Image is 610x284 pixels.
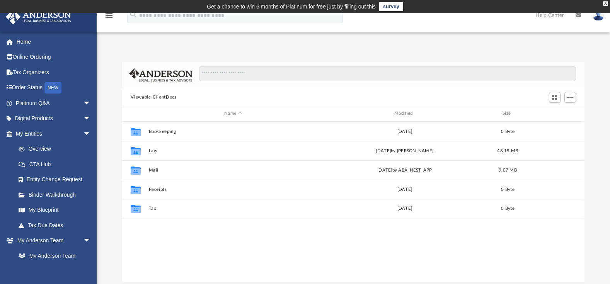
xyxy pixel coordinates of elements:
[207,2,376,11] div: Get a chance to win 6 months of Platinum for free just by filling out this
[11,141,102,157] a: Overview
[149,206,317,211] button: Tax
[501,129,515,133] span: 0 Byte
[11,187,102,202] a: Binder Walkthrough
[603,1,608,6] div: close
[320,186,489,193] div: [DATE]
[131,94,176,101] button: Viewable-ClientDocs
[104,11,114,20] i: menu
[527,110,581,117] div: id
[5,80,102,96] a: Order StatusNEW
[593,10,604,21] img: User Pic
[3,9,73,24] img: Anderson Advisors Platinum Portal
[549,92,561,103] button: Switch to Grid View
[492,110,523,117] div: Size
[320,110,489,117] div: Modified
[104,15,114,20] a: menu
[320,128,489,135] div: [DATE]
[199,66,576,81] input: Search files and folders
[5,126,102,141] a: My Entitiesarrow_drop_down
[11,248,95,264] a: My Anderson Team
[126,110,145,117] div: id
[5,95,102,111] a: Platinum Q&Aarrow_drop_down
[149,168,317,173] button: Mail
[83,111,99,127] span: arrow_drop_down
[149,148,317,153] button: Law
[5,34,102,49] a: Home
[83,126,99,142] span: arrow_drop_down
[11,218,102,233] a: Tax Due Dates
[11,156,102,172] a: CTA Hub
[320,205,489,212] div: [DATE]
[501,187,515,191] span: 0 Byte
[5,49,102,65] a: Online Ordering
[320,147,489,154] div: [DATE] by [PERSON_NAME]
[149,187,317,192] button: Receipts
[499,168,517,172] span: 9.07 MB
[501,206,515,211] span: 0 Byte
[44,82,61,94] div: NEW
[129,10,138,19] i: search
[5,111,102,126] a: Digital Productsarrow_drop_down
[11,172,102,187] a: Entity Change Request
[379,2,403,11] a: survey
[83,233,99,249] span: arrow_drop_down
[149,129,317,134] button: Bookkeeping
[122,122,584,282] div: grid
[498,148,518,153] span: 48.19 MB
[5,233,99,248] a: My Anderson Teamarrow_drop_down
[320,167,489,173] div: [DATE] by ABA_NEST_APP
[83,95,99,111] span: arrow_drop_down
[564,92,576,103] button: Add
[5,65,102,80] a: Tax Organizers
[148,110,317,117] div: Name
[11,202,99,218] a: My Blueprint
